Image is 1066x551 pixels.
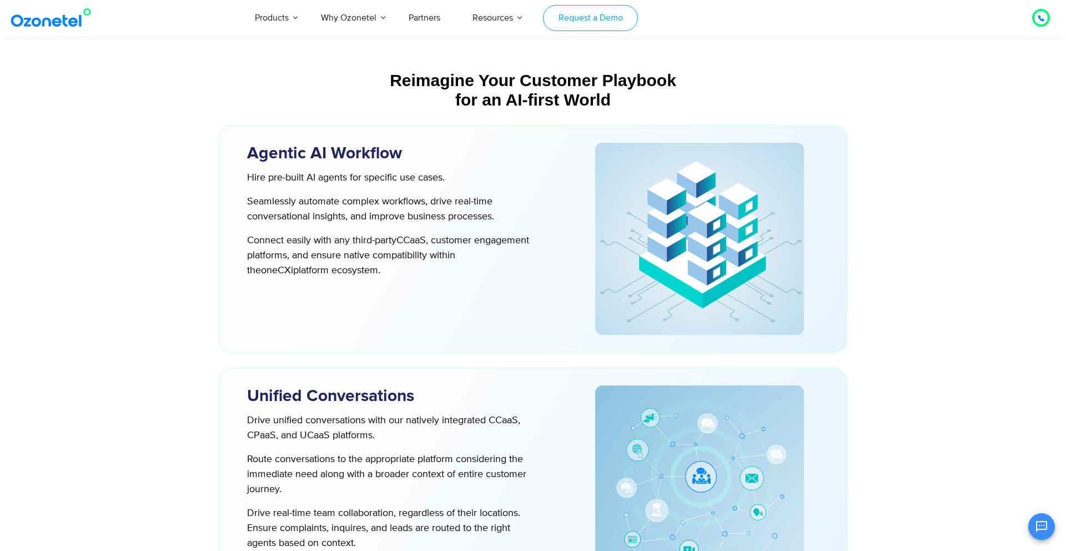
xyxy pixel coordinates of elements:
p: Hire pre-built AI agents for specific use cases. [247,171,535,186]
button: Open chat [1028,513,1055,540]
p: Seamlessly automate complex workflows, drive real-time conversational insights, and improve busin... [247,194,535,224]
span: platform ecosystem. [293,264,380,277]
div: Reimagine Your Customer Playbook for an AI-first World [225,71,841,109]
p: Drive real-time team collaboration, regardless of their locations. Ensure complaints, inquires, a... [247,506,535,551]
a: Request a Demo [543,5,638,31]
p: Drive unified conversations with our natively integrated CCaaS, CPaaS, and UCaaS platforms. [247,413,535,443]
span: , customer engagement platforms, and ensure native compatibility within the [247,234,529,277]
p: Route conversations to the appropriate platform considering the immediate need along with a broad... [247,452,535,497]
span: CCaaS [396,234,426,247]
span: oneCXi [261,264,293,277]
h3: Unified Conversations [247,385,558,407]
h3: Agentic AI Workflow [247,143,558,164]
span: Connect easily with any third-party [247,234,396,247]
